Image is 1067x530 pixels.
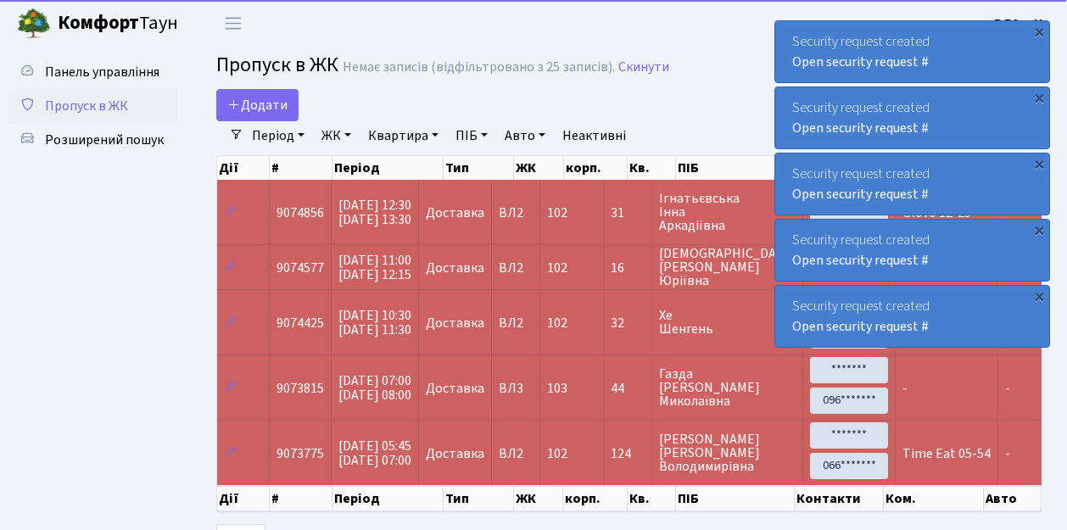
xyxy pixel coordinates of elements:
span: 102 [547,314,567,332]
span: 9074856 [277,204,324,222]
a: Авто [498,121,552,150]
a: Пропуск в ЖК [8,89,178,123]
button: Переключити навігацію [212,9,254,37]
span: 102 [547,259,567,277]
a: Панель управління [8,55,178,89]
div: Security request created [775,153,1049,215]
a: Додати [216,89,299,121]
span: 16 [611,261,645,275]
span: Панель управління [45,63,159,81]
th: Дії [217,486,270,511]
span: [PERSON_NAME] [PERSON_NAME] Володимирівна [659,432,796,473]
div: × [1031,221,1047,238]
span: ВЛ3 [499,382,533,395]
a: Open security request # [792,317,929,336]
span: Ігнатьєвська Інна Аркадіївна [659,192,796,232]
th: Контакти [795,486,884,511]
span: Доставка [426,382,484,395]
a: Неактивні [556,121,633,150]
th: Кв. [628,156,676,180]
span: Таун [58,9,178,38]
a: ЖК [315,121,358,150]
th: корп. [564,156,628,180]
span: [DATE] 10:30 [DATE] 11:30 [338,306,411,339]
div: × [1031,23,1047,40]
span: 32 [611,316,645,330]
span: Доставка [426,206,484,220]
th: корп. [563,486,627,511]
a: ПІБ [449,121,494,150]
span: 124 [611,447,645,460]
div: Немає записів (відфільтровано з 25 записів). [343,59,615,75]
th: Дії [217,156,270,180]
span: ВЛ2 [499,261,533,275]
span: Доставка [426,261,484,275]
div: × [1031,89,1047,106]
span: 9074425 [277,314,324,332]
b: Комфорт [58,9,139,36]
div: Security request created [775,286,1049,347]
th: Період [332,156,443,180]
span: ВЛ2 [499,316,533,330]
span: Time Eat 05-54 [902,444,991,463]
span: 9074577 [277,259,324,277]
th: Авто [984,486,1042,511]
th: # [270,156,332,180]
span: 9073775 [277,444,324,463]
span: [DEMOGRAPHIC_DATA] [PERSON_NAME] Юріївна [659,247,796,287]
span: Хе Шенгень [659,309,796,336]
span: 102 [547,444,567,463]
div: Security request created [775,21,1049,82]
div: × [1031,287,1047,304]
span: 102 [547,204,567,222]
div: Security request created [775,220,1049,281]
span: Розширений пошук [45,131,164,149]
span: - [1005,379,1010,398]
th: ПІБ [676,486,795,511]
span: Пропуск в ЖК [45,97,128,115]
a: Скинути [618,59,669,75]
th: Тип [444,156,515,180]
th: Ком. [884,486,984,511]
th: Кв. [628,486,676,511]
span: [DATE] 07:00 [DATE] 08:00 [338,371,411,404]
span: 9073815 [277,379,324,398]
a: ВЛ2 -. К. [994,14,1047,34]
th: ЖК [514,156,563,180]
a: Open security request # [792,53,929,71]
span: 31 [611,206,645,220]
span: Додати [227,96,288,114]
span: - [1005,444,1010,463]
th: ЖК [514,486,563,511]
span: Доставка [426,316,484,330]
span: [DATE] 11:00 [DATE] 12:15 [338,251,411,284]
b: ВЛ2 -. К. [994,14,1047,33]
a: Open security request # [792,251,929,270]
a: Період [245,121,311,150]
img: logo.png [17,7,51,41]
a: Розширений пошук [8,123,178,157]
span: - [902,379,908,398]
span: Газда [PERSON_NAME] Миколаївна [659,367,796,408]
div: × [1031,155,1047,172]
span: [DATE] 05:45 [DATE] 07:00 [338,437,411,470]
a: Open security request # [792,119,929,137]
th: Період [332,486,443,511]
th: Тип [444,486,515,511]
span: Пропуск в ЖК [216,50,338,80]
span: 44 [611,382,645,395]
div: Security request created [775,87,1049,148]
th: # [270,486,332,511]
span: Доставка [426,447,484,460]
a: Квартира [361,121,445,150]
span: 103 [547,379,567,398]
th: ПІБ [676,156,795,180]
span: [DATE] 12:30 [DATE] 13:30 [338,196,411,229]
span: ВЛ2 [499,206,533,220]
span: ВЛ2 [499,447,533,460]
a: Open security request # [792,185,929,204]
